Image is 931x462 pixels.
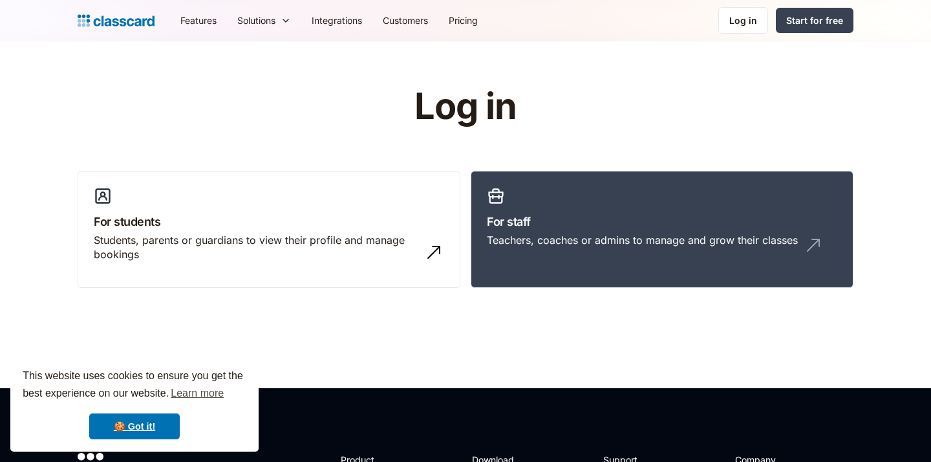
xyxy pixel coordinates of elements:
span: This website uses cookies to ensure you get the best experience on our website. [23,368,246,403]
div: Solutions [237,14,275,27]
div: Log in [729,14,757,27]
h3: For students [94,213,444,230]
a: learn more about cookies [169,384,226,403]
div: Solutions [227,6,301,35]
a: Logo [78,12,155,30]
div: Start for free [786,14,843,27]
a: Log in [718,7,768,34]
div: cookieconsent [10,356,259,452]
a: For staffTeachers, coaches or admins to manage and grow their classes [471,171,853,289]
a: Customers [372,6,438,35]
a: Integrations [301,6,372,35]
h3: For staff [487,213,837,230]
a: Features [170,6,227,35]
div: Students, parents or guardians to view their profile and manage bookings [94,233,418,262]
a: dismiss cookie message [89,413,180,439]
a: For studentsStudents, parents or guardians to view their profile and manage bookings [78,171,460,289]
a: Start for free [776,8,853,33]
a: Pricing [438,6,488,35]
div: Teachers, coaches or admins to manage and grow their classes [487,233,798,247]
h1: Log in [261,87,671,127]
